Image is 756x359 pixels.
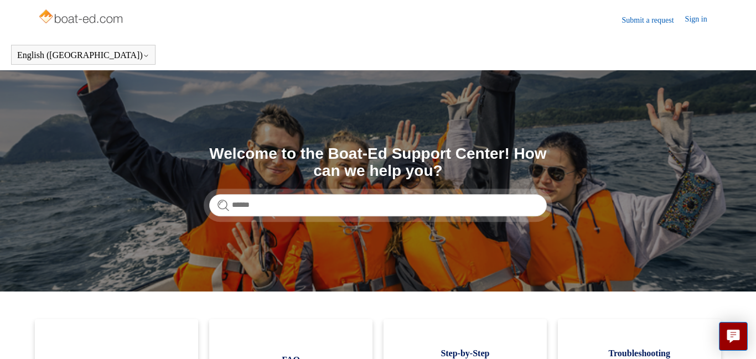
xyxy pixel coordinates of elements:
a: Submit a request [622,14,685,26]
a: Sign in [685,13,718,27]
img: Boat-Ed Help Center home page [38,7,126,29]
h1: Welcome to the Boat-Ed Support Center! How can we help you? [209,145,547,180]
input: Search [209,194,547,216]
button: Live chat [719,322,748,351]
button: English ([GEOGRAPHIC_DATA]) [17,50,149,60]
